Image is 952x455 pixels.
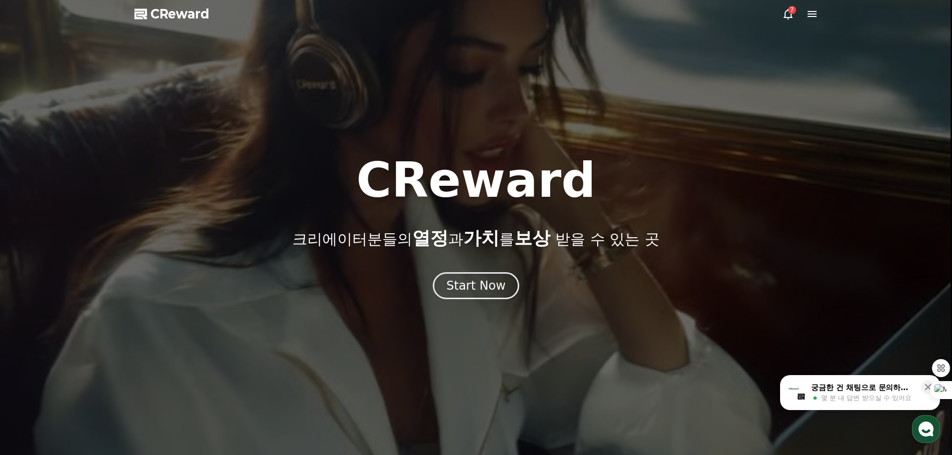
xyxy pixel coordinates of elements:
a: 대화 [66,317,129,342]
span: 대화 [91,332,103,340]
span: 가치 [463,228,499,248]
span: 홈 [31,332,37,340]
a: 설정 [129,317,192,342]
a: Start Now [433,282,519,292]
a: 7 [782,8,794,20]
span: CReward [150,6,209,22]
span: 설정 [154,332,166,340]
span: 보상 [514,228,550,248]
button: Start Now [433,272,519,299]
a: 홈 [3,317,66,342]
a: CReward [134,6,209,22]
div: Start Now [446,278,506,294]
h1: CReward [356,156,596,204]
span: 열정 [412,228,448,248]
p: 크리에이터분들의 과 를 받을 수 있는 곳 [292,228,659,248]
div: 7 [788,6,796,14]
